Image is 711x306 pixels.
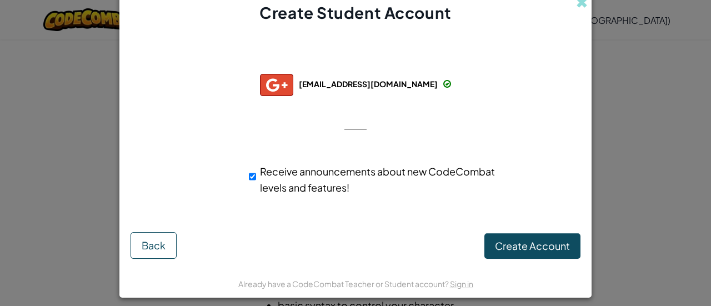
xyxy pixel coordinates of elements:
[260,165,495,194] span: Receive announcements about new CodeCombat levels and features!
[131,232,177,259] button: Back
[259,3,451,22] span: Create Student Account
[264,53,446,66] span: Successfully connected with:
[142,239,166,252] span: Back
[260,74,293,96] img: gplus_small.png
[238,279,450,289] span: Already have a CodeCombat Teacher or Student account?
[495,239,570,252] span: Create Account
[484,233,580,259] button: Create Account
[249,165,256,188] input: Receive announcements about new CodeCombat levels and features!
[450,279,473,289] a: Sign in
[299,79,438,89] span: [EMAIL_ADDRESS][DOMAIN_NAME]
